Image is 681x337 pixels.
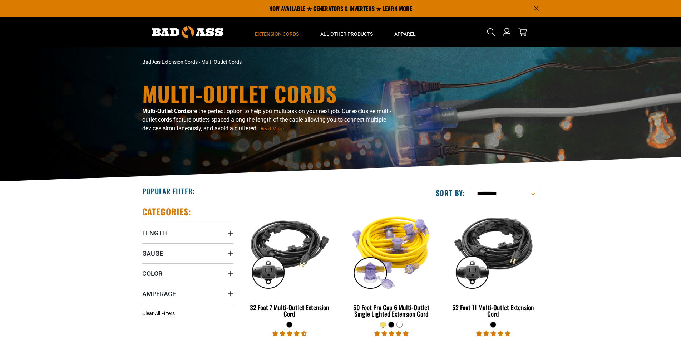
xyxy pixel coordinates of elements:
[448,206,539,321] a: black 52 Foot 11 Multi-Outlet Extension Cord
[245,210,335,292] img: black
[152,26,223,38] img: Bad Ass Extension Cords
[244,17,310,47] summary: Extension Cords
[142,223,233,243] summary: Length
[346,206,437,321] a: yellow 50 Foot Pro Cap 6 Multi-Outlet Single Lighted Extension Cord
[244,206,335,321] a: black 32 Foot 7 Multi-Outlet Extension Cord
[346,210,436,292] img: yellow
[201,59,242,65] span: Multi-Outlet Cords
[448,304,539,317] div: 52 Foot 11 Multi-Outlet Extension Cord
[142,186,195,196] h2: Popular Filter:
[346,304,437,317] div: 50 Foot Pro Cap 6 Multi-Outlet Single Lighted Extension Cord
[142,58,403,66] nav: breadcrumbs
[142,108,391,132] span: are the perfect option to help you multitask on your next job. Our exclusive multi-outlet cords f...
[310,17,384,47] summary: All Other Products
[142,83,403,104] h1: Multi-Outlet Cords
[320,31,373,37] span: All Other Products
[244,304,335,317] div: 32 Foot 7 Multi-Outlet Extension Cord
[272,330,307,337] span: 4.68 stars
[436,188,465,197] label: Sort by:
[261,126,284,131] span: Read More
[142,243,233,263] summary: Gauge
[142,108,189,114] b: Multi-Outlet Cords
[374,330,409,337] span: 4.80 stars
[476,330,510,337] span: 4.95 stars
[142,229,167,237] span: Length
[142,269,162,278] span: Color
[142,59,198,65] a: Bad Ass Extension Cords
[142,311,175,316] span: Clear All Filters
[384,17,426,47] summary: Apparel
[394,31,416,37] span: Apparel
[142,290,176,298] span: Amperage
[142,310,178,317] a: Clear All Filters
[485,26,497,38] summary: Search
[199,59,200,65] span: ›
[142,206,192,217] h2: Categories:
[142,249,163,258] span: Gauge
[142,263,233,283] summary: Color
[448,210,538,292] img: black
[142,284,233,304] summary: Amperage
[255,31,299,37] span: Extension Cords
